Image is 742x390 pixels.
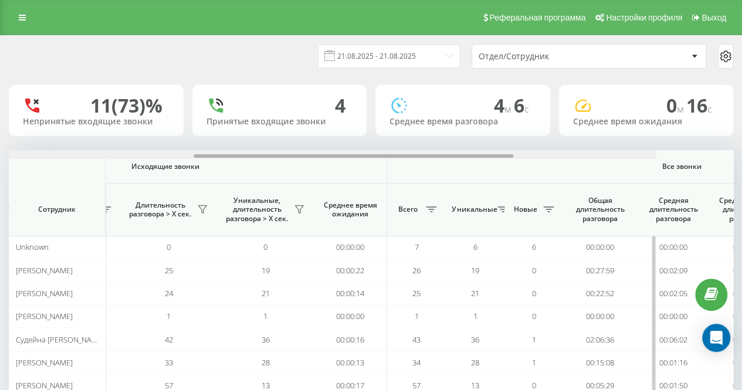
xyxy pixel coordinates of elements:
[19,205,95,214] span: Сотрудник
[563,259,636,282] td: 00:27:59
[473,242,477,252] span: 6
[167,242,171,252] span: 0
[532,357,536,368] span: 1
[412,288,421,299] span: 25
[412,357,421,368] span: 34
[702,13,726,22] span: Выход
[126,201,194,219] span: Длительность разговора > Х сек.
[15,357,72,368] span: [PERSON_NAME]
[532,334,536,345] span: 1
[645,196,701,223] span: Средняя длительность разговора
[165,357,173,368] span: 33
[15,311,72,321] span: [PERSON_NAME]
[666,93,686,118] span: 0
[636,259,710,282] td: 00:02:09
[389,117,536,127] div: Среднее время разговора
[335,94,345,117] div: 4
[514,93,529,118] span: 6
[606,13,682,22] span: Настройки профиля
[532,288,536,299] span: 0
[532,242,536,252] span: 6
[563,305,636,328] td: 00:00:00
[415,242,419,252] span: 7
[206,117,353,127] div: Принятые входящие звонки
[504,103,514,116] span: м
[702,324,730,352] div: Open Intercom Messenger
[15,242,48,252] span: Unknown
[314,351,387,374] td: 00:00:13
[532,265,536,276] span: 0
[165,288,173,299] span: 24
[636,328,710,351] td: 00:06:02
[563,351,636,374] td: 00:15:08
[473,311,477,321] span: 1
[314,236,387,259] td: 00:00:00
[563,282,636,305] td: 00:22:52
[479,52,619,62] div: Отдел/Сотрудник
[165,265,173,276] span: 25
[471,288,479,299] span: 21
[314,282,387,305] td: 00:00:14
[393,205,422,214] span: Всего
[90,94,162,117] div: 11 (73)%
[524,103,529,116] span: c
[15,334,104,345] span: Судейна [PERSON_NAME]
[323,201,378,219] span: Среднее время ожидания
[636,305,710,328] td: 00:00:00
[471,265,479,276] span: 19
[636,282,710,305] td: 00:02:05
[415,311,419,321] span: 1
[263,311,267,321] span: 1
[563,236,636,259] td: 00:00:00
[572,196,628,223] span: Общая длительность разговора
[452,205,494,214] span: Уникальные
[262,357,270,368] span: 28
[471,334,479,345] span: 36
[636,351,710,374] td: 00:01:16
[314,259,387,282] td: 00:00:22
[532,311,536,321] span: 0
[262,288,270,299] span: 21
[23,117,170,127] div: Непринятые входящие звонки
[471,357,479,368] span: 28
[489,13,585,22] span: Реферальная программа
[262,265,270,276] span: 19
[412,265,421,276] span: 26
[263,242,267,252] span: 0
[563,328,636,351] td: 02:06:36
[262,334,270,345] span: 36
[573,117,720,127] div: Среднее время ожидания
[494,93,514,118] span: 4
[165,334,173,345] span: 42
[686,93,712,118] span: 16
[677,103,686,116] span: м
[15,288,72,299] span: [PERSON_NAME]
[167,311,171,321] span: 1
[636,236,710,259] td: 00:00:00
[314,305,387,328] td: 00:00:00
[223,196,290,223] span: Уникальные, длительность разговора > Х сек.
[510,205,540,214] span: Новые
[314,328,387,351] td: 00:00:16
[707,103,712,116] span: c
[412,334,421,345] span: 43
[15,265,72,276] span: [PERSON_NAME]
